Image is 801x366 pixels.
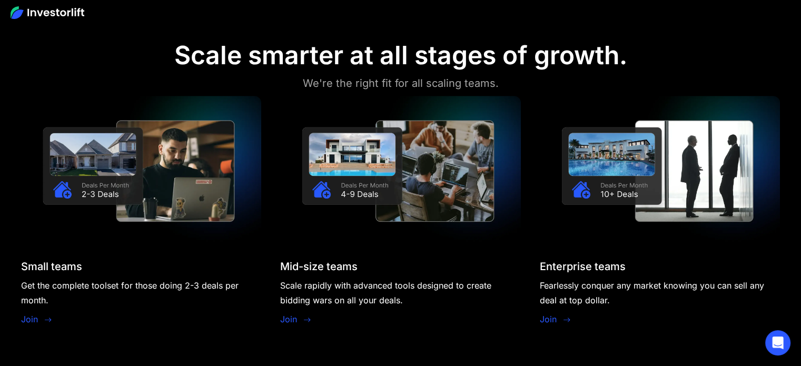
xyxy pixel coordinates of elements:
[303,75,499,92] div: We're the right fit for all scaling teams.
[280,313,297,325] a: Join
[540,278,780,308] div: Fearlessly conquer any market knowing you can sell any deal at top dollar.
[21,260,82,273] div: Small teams
[540,313,557,325] a: Join
[174,40,627,71] div: Scale smarter at all stages of growth.
[280,260,358,273] div: Mid-size teams
[540,260,626,273] div: Enterprise teams
[21,278,261,308] div: Get the complete toolset for those doing 2-3 deals per month.
[765,330,790,355] div: Open Intercom Messenger
[280,278,520,308] div: Scale rapidly with advanced tools designed to create bidding wars on all your deals.
[21,313,38,325] a: Join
